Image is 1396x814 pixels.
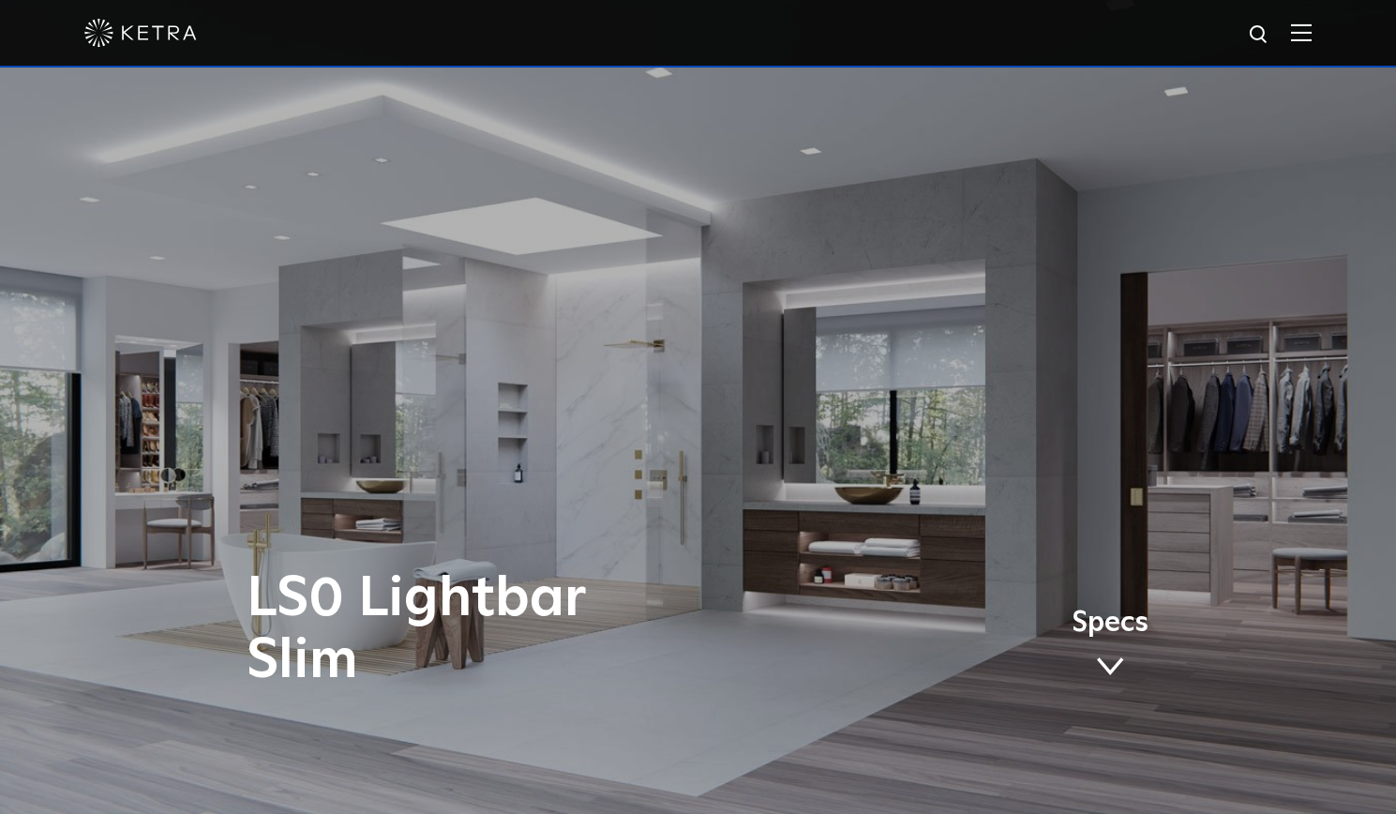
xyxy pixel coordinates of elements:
img: search icon [1248,23,1271,47]
img: Hamburger%20Nav.svg [1291,23,1312,41]
a: Specs [1072,610,1148,683]
h1: LS0 Lightbar Slim [247,568,776,692]
span: Specs [1072,610,1148,637]
img: ketra-logo-2019-white [84,19,197,47]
